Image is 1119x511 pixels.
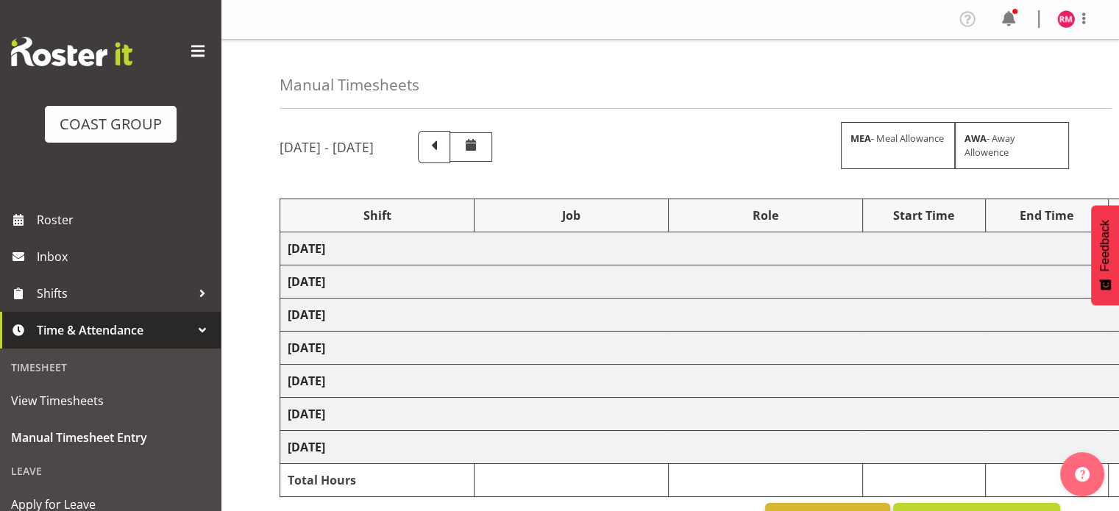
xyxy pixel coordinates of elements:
strong: MEA [850,132,871,145]
h4: Manual Timesheets [280,76,419,93]
img: help-xxl-2.png [1075,467,1090,482]
td: Total Hours [280,464,475,497]
button: Feedback - Show survey [1091,205,1119,305]
a: View Timesheets [4,382,217,419]
div: End Time [993,207,1101,224]
h5: [DATE] - [DATE] [280,139,374,155]
div: Role [676,207,855,224]
div: Leave [4,456,217,486]
div: - Meal Allowance [841,122,955,169]
span: Inbox [37,246,213,268]
a: Manual Timesheet Entry [4,419,217,456]
div: Job [482,207,661,224]
span: Feedback [1098,220,1112,271]
span: Shifts [37,282,191,304]
img: Rosterit website logo [11,37,132,66]
div: Shift [288,207,466,224]
div: Timesheet [4,352,217,382]
div: - Away Allowence [955,122,1069,169]
div: COAST GROUP [60,113,162,135]
span: View Timesheets [11,390,210,412]
span: Manual Timesheet Entry [11,426,210,449]
div: Start Time [870,207,978,224]
span: Roster [37,209,213,231]
span: Time & Attendance [37,319,191,341]
img: robert-micheal-hyde10060.jpg [1057,10,1075,28]
strong: AWA [965,132,987,145]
